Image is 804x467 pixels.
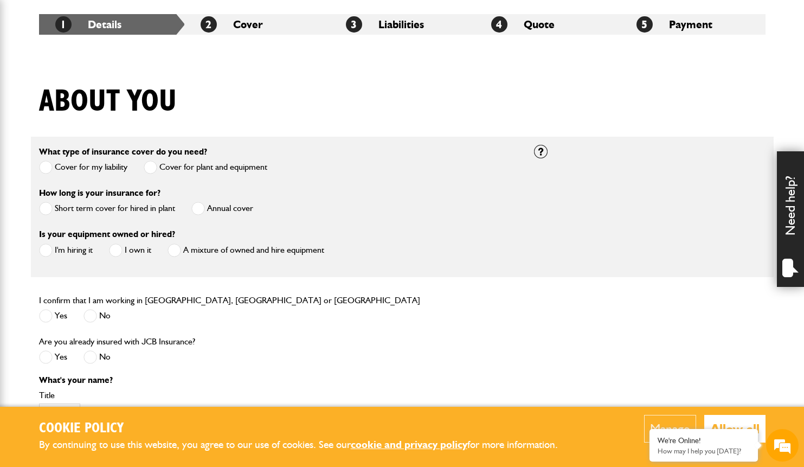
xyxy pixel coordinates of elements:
p: What's your name? [39,376,518,385]
li: Cover [184,14,330,35]
label: Title [39,391,518,400]
label: Annual cover [191,202,253,215]
label: I own it [109,244,151,257]
label: I confirm that I am working in [GEOGRAPHIC_DATA], [GEOGRAPHIC_DATA] or [GEOGRAPHIC_DATA] [39,296,420,305]
label: What type of insurance cover do you need? [39,148,207,156]
button: Manage [644,415,696,443]
li: Payment [620,14,766,35]
label: Cover for my liability [39,161,127,174]
label: Is your equipment owned or hired? [39,230,175,239]
span: 5 [636,16,653,33]
a: cookie and privacy policy [351,438,467,451]
div: We're Online! [658,436,750,445]
label: How long is your insurance for? [39,189,160,197]
label: Cover for plant and equipment [144,161,267,174]
span: 1 [55,16,72,33]
span: 3 [346,16,362,33]
li: Details [39,14,184,35]
li: Quote [475,14,620,35]
span: 4 [491,16,507,33]
label: No [83,350,111,364]
label: I'm hiring it [39,244,93,257]
span: 2 [201,16,217,33]
label: Yes [39,350,67,364]
label: Yes [39,309,67,323]
p: How may I help you today? [658,447,750,455]
label: Are you already insured with JCB Insurance? [39,337,195,346]
li: Liabilities [330,14,475,35]
button: Allow all [704,415,766,443]
p: By continuing to use this website, you agree to our use of cookies. See our for more information. [39,437,576,453]
label: A mixture of owned and hire equipment [168,244,324,257]
label: No [83,309,111,323]
label: Short term cover for hired in plant [39,202,175,215]
div: Need help? [777,151,804,287]
h1: About you [39,84,177,120]
h2: Cookie Policy [39,420,576,437]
